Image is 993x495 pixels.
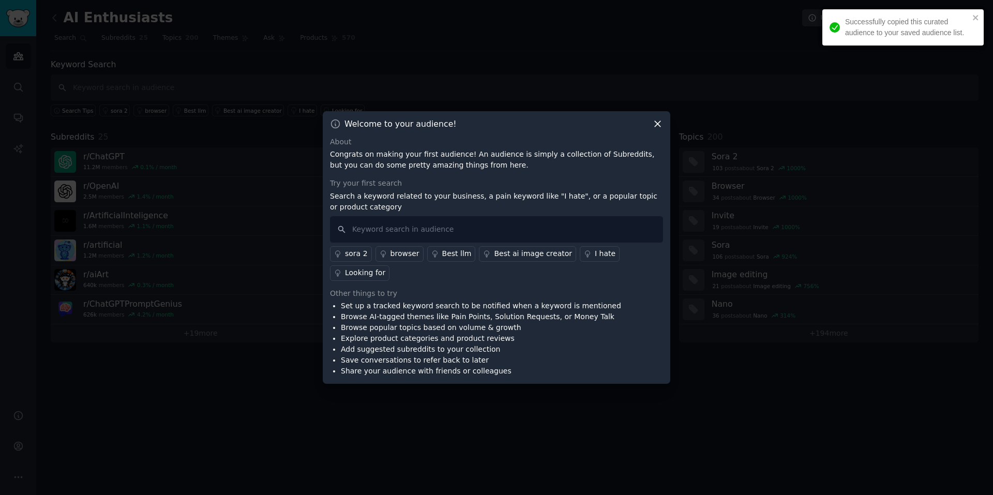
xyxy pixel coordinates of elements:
a: Best ai image creator [479,246,576,262]
li: Share your audience with friends or colleagues [341,366,621,377]
li: Explore product categories and product reviews [341,333,621,344]
a: sora 2 [330,246,372,262]
li: Browse popular topics based on volume & growth [341,322,621,333]
div: About [330,137,663,147]
button: close [972,13,980,22]
div: Best ai image creator [494,248,572,259]
input: Keyword search in audience [330,216,663,243]
div: browser [390,248,419,259]
div: Try your first search [330,178,663,189]
div: Best llm [442,248,472,259]
h3: Welcome to your audience! [344,118,457,129]
li: Save conversations to refer back to later [341,355,621,366]
div: Successfully copied this curated audience to your saved audience list. [845,17,969,38]
p: Search a keyword related to your business, a pain keyword like "I hate", or a popular topic or pr... [330,191,663,213]
div: sora 2 [345,248,368,259]
div: Other things to try [330,288,663,299]
li: Browse AI-tagged themes like Pain Points, Solution Requests, or Money Talk [341,311,621,322]
a: browser [375,246,424,262]
li: Set up a tracked keyword search to be notified when a keyword is mentioned [341,301,621,311]
li: Add suggested subreddits to your collection [341,344,621,355]
div: Looking for [345,267,385,278]
a: Looking for [330,265,389,281]
a: I hate [580,246,620,262]
p: Congrats on making your first audience! An audience is simply a collection of Subreddits, but you... [330,149,663,171]
a: Best llm [427,246,476,262]
div: I hate [595,248,615,259]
